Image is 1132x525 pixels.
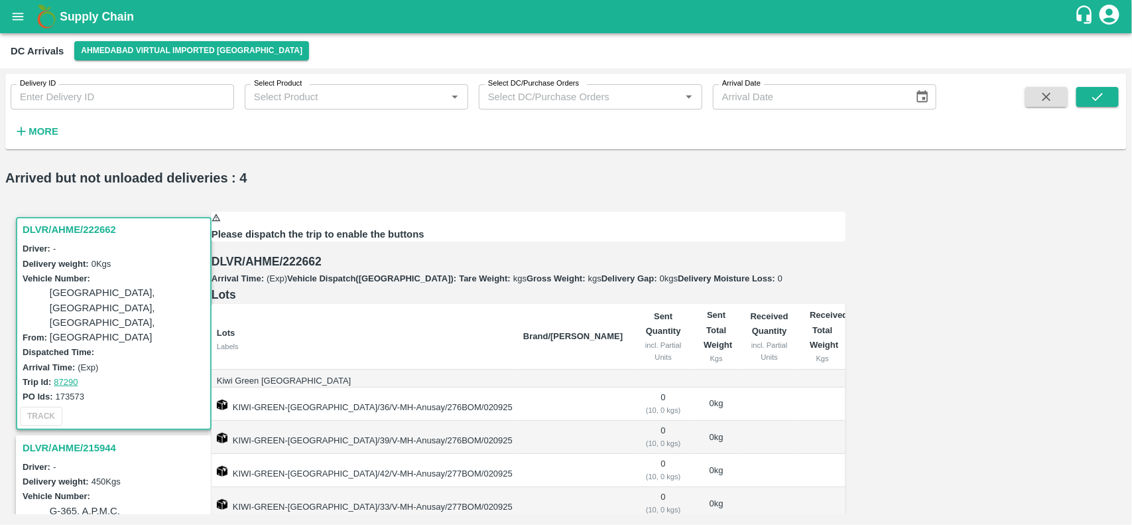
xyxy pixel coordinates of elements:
span: Kiwi Green [GEOGRAPHIC_DATA] [217,376,351,386]
div: ( 10, 0 kgs) [644,437,682,449]
label: 0 Kgs [92,259,111,269]
button: Choose date [910,84,935,110]
label: Delivery ID [20,78,56,89]
td: KIWI-GREEN-[GEOGRAPHIC_DATA]/42/V-MH-Anusay/277BOM/020925 [212,454,513,487]
b: Received Total Weight [810,310,848,350]
span: kgs [513,273,527,283]
label: Driver: [23,462,50,472]
b: Brand/[PERSON_NAME] [523,331,623,341]
div: Kgs [704,352,729,364]
td: KIWI-GREEN-[GEOGRAPHIC_DATA]/39/V-MH-Anusay/276BOM/020925 [212,421,513,454]
button: More [11,120,62,143]
label: Driver: [23,244,50,254]
span: kgs [588,273,601,283]
span: - [53,462,56,472]
label: Delivery Moisture Loss: [678,273,775,283]
button: Open [446,88,464,106]
img: box [217,466,227,477]
input: Select Product [249,88,442,106]
input: Arrival Date [713,84,905,110]
a: Supply Chain [60,7,1074,26]
span: (Exp) [267,273,287,283]
label: 173573 [56,392,84,402]
label: Arrival Time: [23,362,75,372]
b: Supply Chain [60,10,134,23]
label: Vehicle Number: [23,491,90,501]
label: Gross Weight: [527,273,586,283]
span: 0 [778,273,783,283]
label: From: [23,333,47,342]
a: 87290 [54,377,78,387]
b: Sent Quantity [646,311,681,336]
button: open drawer [3,1,33,32]
span: 0 kgs [660,273,678,283]
p: Arrived but not unloaded deliveries : 4 [5,168,1127,188]
label: Trip Id: [23,377,51,387]
div: ( 10, 0 kgs) [644,471,682,483]
label: Delivery Gap: [601,273,657,283]
label: Arrival Date [722,78,761,89]
div: incl. Partial Units [750,339,788,364]
b: Sent Total Weight [704,310,732,350]
span: - [53,244,56,254]
img: logo [33,3,60,30]
h3: DLVR/AHME/222662 [23,221,209,238]
label: Vehicle Dispatch([GEOGRAPHIC_DATA]): [287,273,456,283]
input: Select DC/Purchase Orders [483,88,659,106]
div: DC Arrivals [11,42,64,60]
p: Please dispatch the trip to enable the buttons [212,227,846,242]
label: PO Ids: [23,392,53,402]
td: 0 [633,487,693,520]
input: Enter Delivery ID [11,84,234,110]
label: [GEOGRAPHIC_DATA], [GEOGRAPHIC_DATA], [GEOGRAPHIC_DATA], [GEOGRAPHIC_DATA] [50,287,155,342]
td: KIWI-GREEN-[GEOGRAPHIC_DATA]/33/V-MH-Anusay/277BOM/020925 [212,487,513,520]
strong: More [29,126,58,137]
label: Tare Weight: [459,273,511,283]
img: box [217,433,227,443]
h6: Lots [212,285,846,304]
td: 0 [633,388,693,421]
h3: DLVR/AHME/215944 [23,439,209,457]
div: Kgs [810,352,835,364]
label: Delivery weight: [23,477,89,487]
label: 450 Kgs [92,477,121,487]
div: account of current user [1098,3,1121,31]
label: Dispatched Time: [23,347,94,357]
label: Select DC/Purchase Orders [488,78,579,89]
div: Labels [217,340,513,352]
label: Delivery weight: [23,259,89,269]
label: Select Product [254,78,302,89]
div: customer-support [1074,5,1098,29]
label: Vehicle Number: [23,273,90,283]
img: box [217,400,227,410]
div: ( 10, 0 kgs) [644,404,682,416]
img: box [217,499,227,510]
td: 0 kg [693,388,739,421]
div: incl. Partial Units [644,339,682,364]
b: Lots [217,328,235,338]
h6: DLVR/AHME/222662 [212,252,846,271]
div: ( 10, 0 kgs) [644,504,682,516]
label: (Exp) [78,362,98,372]
b: Received Quantity [751,311,788,336]
td: 0 kg [693,487,739,520]
td: KIWI-GREEN-[GEOGRAPHIC_DATA]/36/V-MH-Anusay/276BOM/020925 [212,388,513,421]
td: 0 kg [693,421,739,454]
button: Open [680,88,698,106]
button: Select DC [74,41,309,60]
label: Arrival Time: [212,273,264,283]
td: 0 [633,421,693,454]
td: 0 kg [693,454,739,487]
td: 0 [633,454,693,487]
